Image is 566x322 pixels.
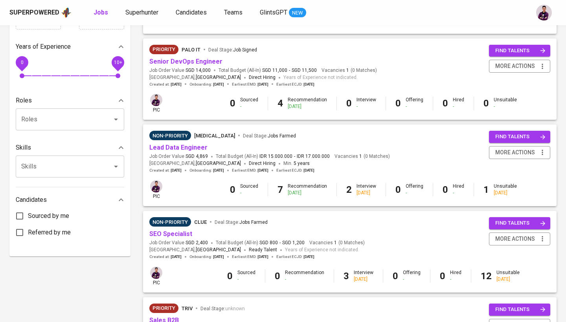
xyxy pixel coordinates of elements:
[357,97,376,110] div: Interview
[275,271,280,282] b: 0
[150,94,162,106] img: erwin@glints.com
[262,67,287,74] span: SGD 11,000
[216,153,330,160] span: Total Budget (All-In)
[94,8,110,18] a: Jobs
[489,60,550,73] button: more actions
[496,276,520,283] div: [DATE]
[239,220,268,225] span: Jobs Farmed
[395,184,401,195] b: 0
[196,246,241,254] span: [GEOGRAPHIC_DATA]
[453,190,464,196] div: -
[232,82,268,87] span: Earliest EMD :
[249,247,277,252] span: Ready Talent
[149,82,182,87] span: Created at :
[495,132,546,141] span: find talents
[200,306,245,311] span: Deal Stage :
[149,168,182,173] span: Created at :
[344,271,349,282] b: 3
[125,8,160,18] a: Superhunter
[283,74,358,82] span: Years of Experience not indicated.
[303,254,314,260] span: [DATE]
[149,132,191,140] span: Non-Priority
[303,168,314,173] span: [DATE]
[289,9,306,17] span: NEW
[186,153,208,160] span: SGD 4,869
[309,240,365,246] span: Vacancies ( 0 Matches )
[453,183,464,196] div: Hired
[219,67,317,74] span: Total Budget (All-In)
[194,133,235,139] span: [MEDICAL_DATA]
[9,8,59,17] div: Superpowered
[450,276,461,283] div: -
[489,131,550,143] button: find talents
[489,232,550,245] button: more actions
[216,240,305,246] span: Total Budget (All-In)
[16,42,71,51] p: Years of Experience
[149,153,208,160] span: Job Order Value
[20,59,23,65] span: 0
[149,160,241,168] span: [GEOGRAPHIC_DATA] ,
[149,218,191,226] span: Non-Priority
[208,47,257,53] span: Deal Stage :
[16,140,124,156] div: Skills
[94,9,108,16] b: Jobs
[149,179,163,200] div: pic
[354,269,373,283] div: Interview
[243,133,296,139] span: Deal Stage :
[257,168,268,173] span: [DATE]
[495,61,535,71] span: more actions
[303,82,314,87] span: [DATE]
[277,184,283,195] b: 7
[276,82,314,87] span: Earliest ECJD :
[276,168,314,173] span: Earliest ECJD :
[194,219,207,225] span: Clue
[230,98,235,109] b: 0
[406,183,423,196] div: Offering
[357,103,376,110] div: -
[240,190,258,196] div: -
[494,103,517,110] div: -
[189,254,224,260] span: Onboarding :
[149,67,211,74] span: Job Order Value
[277,98,283,109] b: 4
[196,160,241,168] span: [GEOGRAPHIC_DATA]
[346,98,352,109] b: 0
[171,168,182,173] span: [DATE]
[494,190,517,196] div: [DATE]
[403,269,421,283] div: Offering
[182,306,193,311] span: Triv
[357,183,376,196] div: Interview
[495,305,546,314] span: find talents
[257,254,268,260] span: [DATE]
[288,183,327,196] div: Recommendation
[240,97,258,110] div: Sourced
[240,183,258,196] div: Sourced
[440,271,445,282] b: 0
[237,276,255,283] div: -
[232,168,268,173] span: Earliest EMD :
[189,168,224,173] span: Onboarding :
[259,240,278,246] span: SGD 800
[358,153,362,160] span: 1
[224,9,243,16] span: Teams
[28,228,71,237] span: Referred by me
[345,67,349,74] span: 1
[354,276,373,283] div: [DATE]
[186,67,211,74] span: SGD 14,000
[196,74,241,82] span: [GEOGRAPHIC_DATA]
[213,168,224,173] span: [DATE]
[494,97,517,110] div: Unsuitable
[481,271,492,282] b: 12
[227,271,233,282] b: 0
[16,143,31,152] p: Skills
[125,9,158,16] span: Superhunter
[289,67,290,74] span: -
[213,82,224,87] span: [DATE]
[186,240,208,246] span: SGD 2,400
[16,39,124,55] div: Years of Experience
[16,195,47,205] p: Candidates
[149,93,163,113] div: pic
[494,183,517,196] div: Unsuitable
[406,103,423,110] div: -
[213,254,224,260] span: [DATE]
